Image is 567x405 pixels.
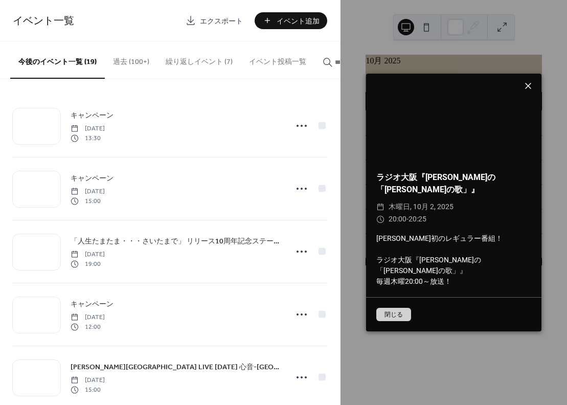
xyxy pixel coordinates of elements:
span: 12:00 [71,322,105,331]
span: 13:30 [71,133,105,143]
a: [PERSON_NAME][GEOGRAPHIC_DATA] LIVE [DATE] 心音-[GEOGRAPHIC_DATA]-【東京公演】 [71,361,281,373]
span: キャンペーン [71,299,114,310]
a: キャンペーン [71,298,114,310]
span: 木曜日, 10月 2, 2025 [389,201,453,213]
span: イベント追加 [277,16,320,27]
span: 「人生たまたま・・・さいたまで」 リリース10周年記念ステージ！ [71,236,281,247]
button: イベント投稿一覧 [241,41,314,78]
span: 20:00 [389,215,406,223]
span: イベント一覧 [13,11,74,31]
a: キャンペーン [71,109,114,121]
button: 繰り返しイベント (7) [157,41,241,78]
button: 過去 (100+) [105,41,157,78]
span: [DATE] [71,187,105,196]
span: [DATE] [71,124,105,133]
span: 19:00 [71,259,105,268]
a: キャンペーン [71,172,114,184]
span: エクスポート [200,16,243,27]
span: - [406,215,409,223]
div: ​ [376,201,384,213]
a: エクスポート [178,12,251,29]
span: 15:00 [71,385,105,394]
div: ラジオ大阪『[PERSON_NAME]の「[PERSON_NAME]の歌」』 [366,171,541,196]
button: イベント追加 [255,12,327,29]
span: [PERSON_NAME][GEOGRAPHIC_DATA] LIVE [DATE] 心音-[GEOGRAPHIC_DATA]-【東京公演】 [71,362,281,373]
span: [DATE] [71,250,105,259]
span: 15:00 [71,196,105,206]
span: 20:25 [409,215,426,223]
a: 「人生たまたま・・・さいたまで」 リリース10周年記念ステージ！ [71,235,281,247]
button: 今後のイベント一覧 (19) [10,41,105,79]
div: [PERSON_NAME]初のレギュラー番組！ ラジオ大阪『[PERSON_NAME]の「[PERSON_NAME]の歌」』 毎週木曜20:00～放送！ [366,233,541,287]
span: [DATE] [71,376,105,385]
span: [DATE] [71,313,105,322]
div: ​ [376,213,384,226]
span: キャンペーン [71,173,114,184]
button: 閉じる [376,308,411,321]
span: キャンペーン [71,110,114,121]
